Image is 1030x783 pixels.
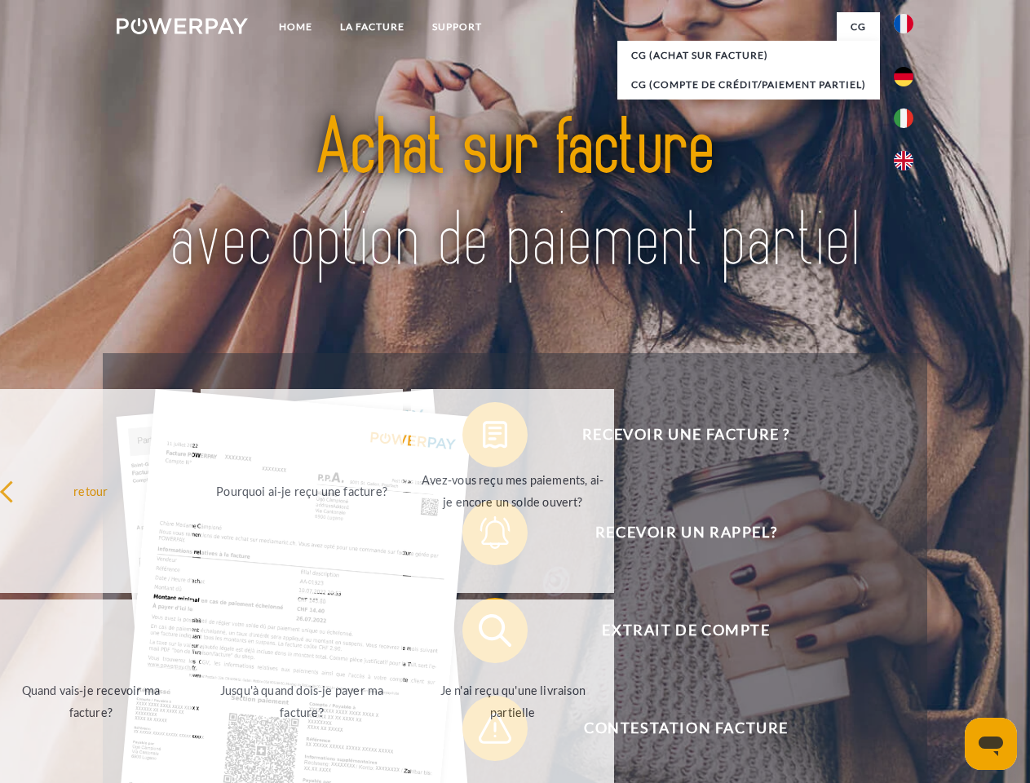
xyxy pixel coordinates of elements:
[265,12,326,42] a: Home
[837,12,880,42] a: CG
[421,469,604,513] div: Avez-vous reçu mes paiements, ai-je encore un solde ouvert?
[421,679,604,723] div: Je n'ai reçu qu'une livraison partielle
[486,598,886,663] span: Extrait de compte
[156,78,874,312] img: title-powerpay_fr.svg
[486,402,886,467] span: Recevoir une facture ?
[617,41,880,70] a: CG (achat sur facture)
[894,108,913,128] img: it
[462,696,886,761] button: Contestation Facture
[894,151,913,170] img: en
[411,389,614,593] a: Avez-vous reçu mes paiements, ai-je encore un solde ouvert?
[326,12,418,42] a: LA FACTURE
[210,480,394,502] div: Pourquoi ai-je reçu une facture?
[965,718,1017,770] iframe: Bouton de lancement de la fenêtre de messagerie
[462,598,886,663] button: Extrait de compte
[462,500,886,565] button: Recevoir un rappel?
[486,500,886,565] span: Recevoir un rappel?
[462,402,886,467] button: Recevoir une facture ?
[117,18,248,34] img: logo-powerpay-white.svg
[894,67,913,86] img: de
[894,14,913,33] img: fr
[210,679,394,723] div: Jusqu'à quand dois-je payer ma facture?
[617,70,880,100] a: CG (Compte de crédit/paiement partiel)
[418,12,496,42] a: Support
[486,696,886,761] span: Contestation Facture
